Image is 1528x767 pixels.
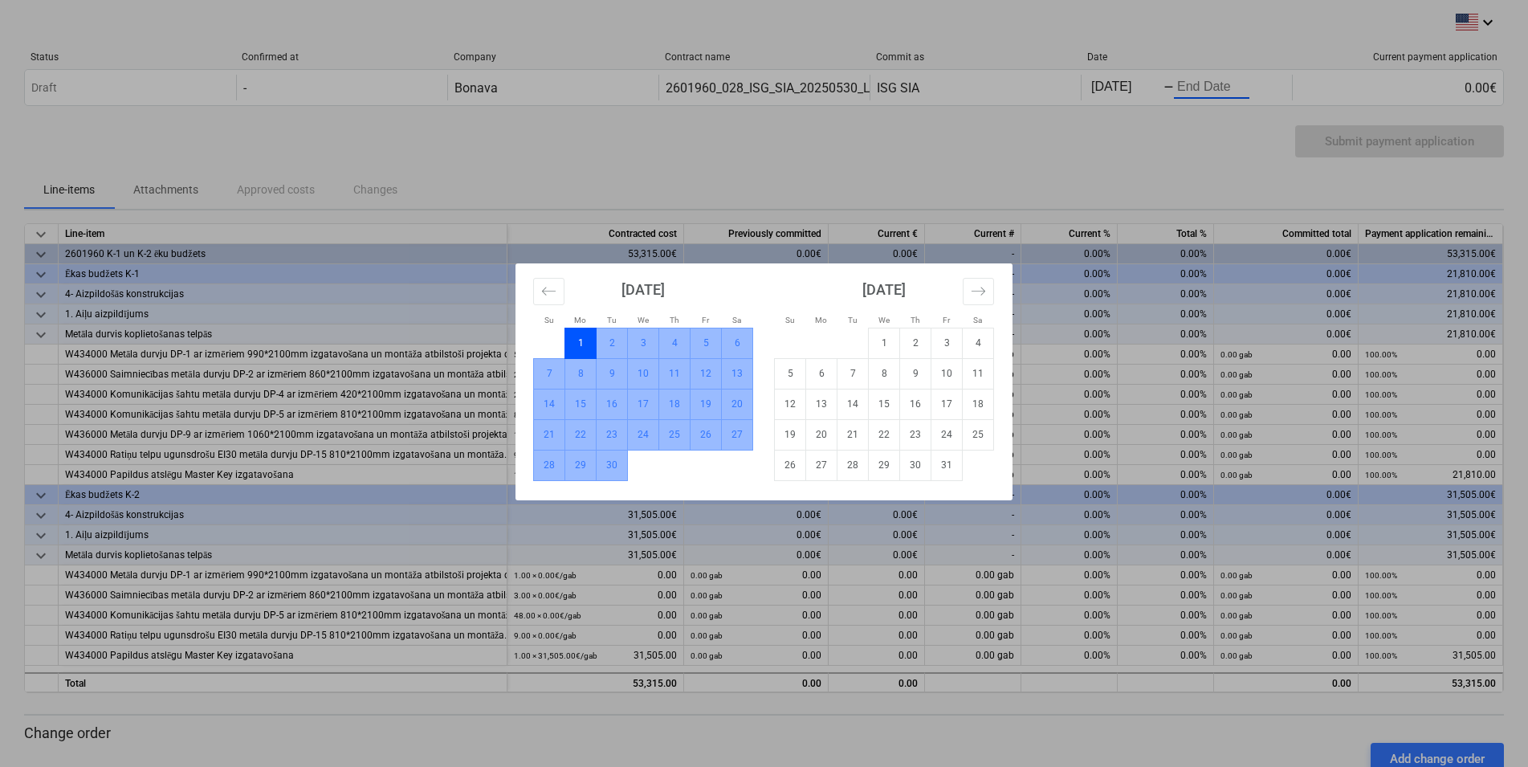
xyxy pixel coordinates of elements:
div: Calendar [515,263,1013,500]
small: Th [670,316,679,324]
td: Choose Wednesday, October 22, 2025 as your check-out date. It's available. [869,419,900,450]
td: Choose Thursday, September 4, 2025 as your check-out date. It's available. [659,328,691,358]
td: Choose Monday, September 15, 2025 as your check-out date. It's available. [565,389,597,419]
td: Choose Tuesday, October 14, 2025 as your check-out date. It's available. [837,389,869,419]
td: Choose Tuesday, September 16, 2025 as your check-out date. It's available. [597,389,628,419]
td: Choose Sunday, October 26, 2025 as your check-out date. It's available. [775,450,806,480]
td: Choose Monday, September 22, 2025 as your check-out date. It's available. [565,419,597,450]
td: Choose Saturday, October 18, 2025 as your check-out date. It's available. [963,389,994,419]
td: Choose Wednesday, October 15, 2025 as your check-out date. It's available. [869,389,900,419]
small: Tu [607,316,617,324]
button: Move backward to switch to the previous month. [533,278,564,305]
td: Choose Tuesday, October 7, 2025 as your check-out date. It's available. [837,358,869,389]
td: Choose Tuesday, October 21, 2025 as your check-out date. It's available. [837,419,869,450]
td: Choose Sunday, October 19, 2025 as your check-out date. It's available. [775,419,806,450]
td: Choose Saturday, October 4, 2025 as your check-out date. It's available. [963,328,994,358]
td: Choose Wednesday, October 8, 2025 as your check-out date. It's available. [869,358,900,389]
td: Choose Saturday, September 27, 2025 as your check-out date. It's available. [722,419,753,450]
td: Choose Thursday, September 25, 2025 as your check-out date. It's available. [659,419,691,450]
td: Choose Tuesday, September 23, 2025 as your check-out date. It's available. [597,419,628,450]
td: Choose Wednesday, September 10, 2025 as your check-out date. It's available. [628,358,659,389]
td: Choose Thursday, October 2, 2025 as your check-out date. It's available. [900,328,931,358]
td: Selected. Monday, September 1, 2025 [565,328,597,358]
button: Move forward to switch to the next month. [963,278,994,305]
td: Choose Monday, October 6, 2025 as your check-out date. It's available. [806,358,837,389]
td: Choose Thursday, October 16, 2025 as your check-out date. It's available. [900,389,931,419]
td: Choose Sunday, September 28, 2025 as your check-out date. It's available. [534,450,565,480]
td: Choose Saturday, September 6, 2025 as your check-out date. It's available. [722,328,753,358]
td: Choose Thursday, October 23, 2025 as your check-out date. It's available. [900,419,931,450]
td: Choose Friday, October 10, 2025 as your check-out date. It's available. [931,358,963,389]
td: Choose Sunday, September 14, 2025 as your check-out date. It's available. [534,389,565,419]
td: Choose Thursday, September 18, 2025 as your check-out date. It's available. [659,389,691,419]
small: Sa [732,316,741,324]
td: Choose Saturday, September 20, 2025 as your check-out date. It's available. [722,389,753,419]
strong: [DATE] [862,281,906,298]
td: Choose Friday, September 12, 2025 as your check-out date. It's available. [691,358,722,389]
td: Choose Thursday, October 9, 2025 as your check-out date. It's available. [900,358,931,389]
td: Choose Friday, September 19, 2025 as your check-out date. It's available. [691,389,722,419]
small: We [878,316,890,324]
td: Choose Friday, October 24, 2025 as your check-out date. It's available. [931,419,963,450]
td: Choose Saturday, October 25, 2025 as your check-out date. It's available. [963,419,994,450]
td: Choose Friday, October 3, 2025 as your check-out date. It's available. [931,328,963,358]
td: Choose Tuesday, September 30, 2025 as your check-out date. It's available. [597,450,628,480]
td: Choose Tuesday, October 28, 2025 as your check-out date. It's available. [837,450,869,480]
small: Su [785,316,795,324]
td: Choose Sunday, September 21, 2025 as your check-out date. It's available. [534,419,565,450]
small: Fr [702,316,709,324]
td: Choose Saturday, October 11, 2025 as your check-out date. It's available. [963,358,994,389]
td: Choose Wednesday, October 29, 2025 as your check-out date. It's available. [869,450,900,480]
td: Choose Tuesday, September 9, 2025 as your check-out date. It's available. [597,358,628,389]
td: Choose Monday, October 13, 2025 as your check-out date. It's available. [806,389,837,419]
td: Choose Monday, October 27, 2025 as your check-out date. It's available. [806,450,837,480]
small: Tu [848,316,858,324]
td: Choose Sunday, September 7, 2025 as your check-out date. It's available. [534,358,565,389]
td: Choose Wednesday, October 1, 2025 as your check-out date. It's available. [869,328,900,358]
td: Choose Sunday, October 5, 2025 as your check-out date. It's available. [775,358,806,389]
small: Th [911,316,920,324]
small: Sa [973,316,982,324]
td: Choose Saturday, September 13, 2025 as your check-out date. It's available. [722,358,753,389]
td: Choose Thursday, October 30, 2025 as your check-out date. It's available. [900,450,931,480]
td: Choose Sunday, October 12, 2025 as your check-out date. It's available. [775,389,806,419]
td: Choose Friday, September 5, 2025 as your check-out date. It's available. [691,328,722,358]
small: We [638,316,649,324]
td: Choose Wednesday, September 3, 2025 as your check-out date. It's available. [628,328,659,358]
td: Choose Wednesday, September 17, 2025 as your check-out date. It's available. [628,389,659,419]
td: Choose Friday, September 26, 2025 as your check-out date. It's available. [691,419,722,450]
td: Choose Monday, September 29, 2025 as your check-out date. It's available. [565,450,597,480]
small: Mo [574,316,586,324]
td: Choose Wednesday, September 24, 2025 as your check-out date. It's available. [628,419,659,450]
td: Choose Monday, September 8, 2025 as your check-out date. It's available. [565,358,597,389]
small: Fr [943,316,950,324]
td: Choose Tuesday, September 2, 2025 as your check-out date. It's available. [597,328,628,358]
small: Mo [815,316,827,324]
small: Su [544,316,554,324]
td: Choose Thursday, September 11, 2025 as your check-out date. It's available. [659,358,691,389]
td: Choose Monday, October 20, 2025 as your check-out date. It's available. [806,419,837,450]
td: Choose Friday, October 17, 2025 as your check-out date. It's available. [931,389,963,419]
td: Choose Friday, October 31, 2025 as your check-out date. It's available. [931,450,963,480]
strong: [DATE] [621,281,665,298]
